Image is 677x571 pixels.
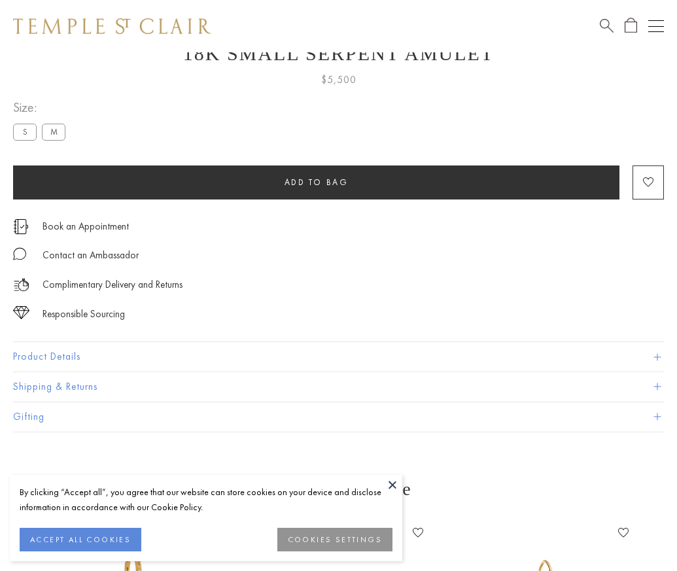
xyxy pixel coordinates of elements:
[321,71,356,88] span: $5,500
[648,18,664,34] button: Open navigation
[13,97,71,118] span: Size:
[43,306,125,322] div: Responsible Sourcing
[43,277,182,293] p: Complimentary Delivery and Returns
[13,219,29,234] img: icon_appointment.svg
[20,485,392,515] div: By clicking “Accept all”, you agree that our website can store cookies on your device and disclos...
[13,306,29,319] img: icon_sourcing.svg
[13,277,29,293] img: icon_delivery.svg
[13,124,37,140] label: S
[625,18,637,34] a: Open Shopping Bag
[13,18,211,34] img: Temple St. Clair
[13,342,664,372] button: Product Details
[13,372,664,402] button: Shipping & Returns
[43,219,129,234] a: Book an Appointment
[13,247,26,260] img: MessageIcon-01_2.svg
[277,528,392,551] button: COOKIES SETTINGS
[285,177,349,188] span: Add to bag
[13,43,664,65] h1: 18K Small Serpent Amulet
[13,165,619,199] button: Add to bag
[42,124,65,140] label: M
[600,18,614,34] a: Search
[20,528,141,551] button: ACCEPT ALL COOKIES
[43,247,139,264] div: Contact an Ambassador
[13,402,664,432] button: Gifting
